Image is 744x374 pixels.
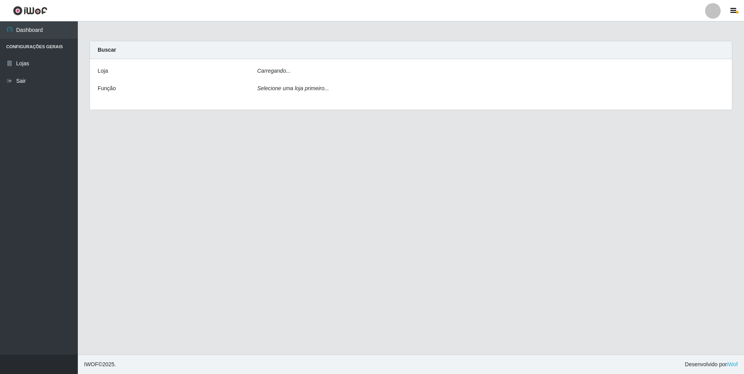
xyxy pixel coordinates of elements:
strong: Buscar [98,47,116,53]
i: Carregando... [257,68,291,74]
i: Selecione uma loja primeiro... [257,85,329,91]
label: Função [98,84,116,93]
span: Desenvolvido por [685,360,738,369]
img: CoreUI Logo [13,6,47,16]
span: © 2025 . [84,360,116,369]
a: iWof [727,361,738,367]
label: Loja [98,67,108,75]
span: IWOF [84,361,98,367]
